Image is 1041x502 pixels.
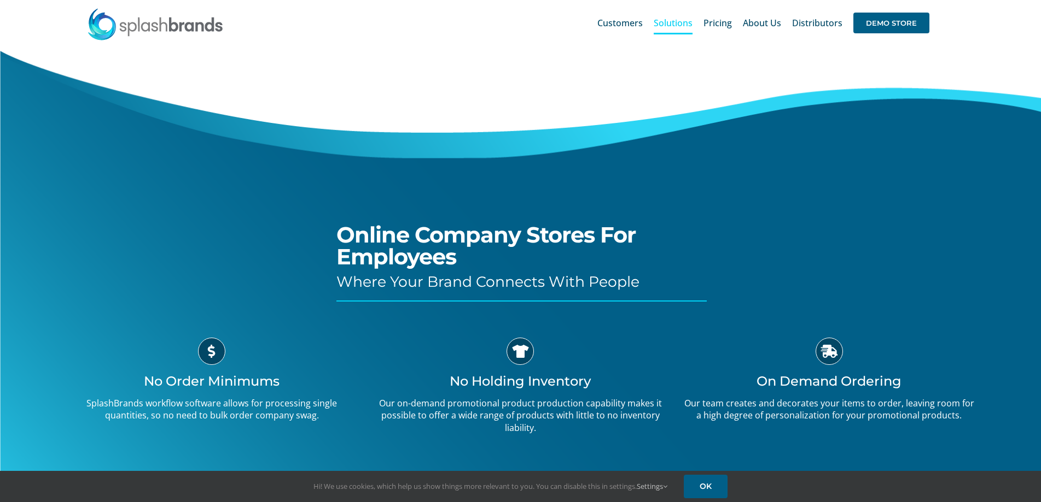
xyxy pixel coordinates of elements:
nav: Main Menu [597,5,929,40]
a: Customers [597,5,643,40]
a: OK [684,475,728,498]
span: Online Company Stores For Employees [336,221,636,270]
h3: On Demand Ordering [683,373,975,389]
a: Distributors [792,5,842,40]
span: DEMO STORE [853,13,929,33]
span: Customers [597,19,643,27]
p: SplashBrands workflow software allows for processing single quantities, so no need to bulk order ... [66,397,358,422]
span: Where Your Brand Connects With People [336,273,639,291]
span: Solutions [654,19,693,27]
span: About Us [743,19,781,27]
span: Distributors [792,19,842,27]
p: Our on-demand promotional product production capability makes it possible to offer a wide range o... [374,397,666,434]
p: Our team creates and decorates your items to order, leaving room for a high degree of personaliza... [683,397,975,422]
a: DEMO STORE [853,5,929,40]
h3: No Holding Inventory [374,373,666,389]
span: Pricing [703,19,732,27]
span: Hi! We use cookies, which help us show things more relevant to you. You can disable this in setti... [313,481,667,491]
a: Settings [637,481,667,491]
img: SplashBrands.com Logo [87,8,224,40]
h3: No Order Minimums [66,373,358,389]
a: Pricing [703,5,732,40]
